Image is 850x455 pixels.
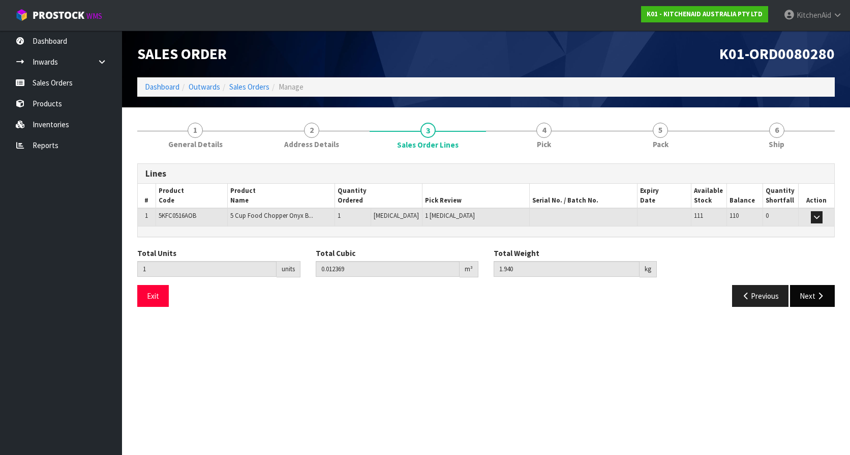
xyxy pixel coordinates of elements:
[730,211,739,220] span: 110
[799,184,835,208] th: Action
[284,139,339,150] span: Address Details
[691,184,727,208] th: Available Stock
[640,261,657,277] div: kg
[316,248,355,259] label: Total Cubic
[374,211,419,220] span: [MEDICAL_DATA]
[145,82,179,92] a: Dashboard
[33,9,84,22] span: ProStock
[15,9,28,21] img: cube-alt.png
[145,211,148,220] span: 1
[138,184,156,208] th: #
[420,123,436,138] span: 3
[769,123,784,138] span: 6
[145,169,827,179] h3: Lines
[137,156,835,315] span: Sales Order Lines
[227,184,335,208] th: Product Name
[425,211,475,220] span: 1 [MEDICAL_DATA]
[637,184,691,208] th: Expiry Date
[137,285,169,307] button: Exit
[137,44,227,63] span: Sales Order
[397,139,459,150] span: Sales Order Lines
[279,82,303,92] span: Manage
[168,139,223,150] span: General Details
[766,211,769,220] span: 0
[494,261,640,277] input: Total Weight
[530,184,637,208] th: Serial No. / Batch No.
[304,123,319,138] span: 2
[653,139,669,150] span: Pack
[137,261,277,277] input: Total Units
[230,211,313,220] span: 5 Cup Food Chopper Onyx B...
[156,184,227,208] th: Product Code
[137,248,176,259] label: Total Units
[335,184,422,208] th: Quantity Ordered
[769,139,784,150] span: Ship
[229,82,269,92] a: Sales Orders
[653,123,668,138] span: 5
[188,123,203,138] span: 1
[86,11,102,21] small: WMS
[732,285,789,307] button: Previous
[647,10,763,18] strong: K01 - KITCHENAID AUSTRALIA PTY LTD
[537,139,551,150] span: Pick
[694,211,703,220] span: 111
[189,82,220,92] a: Outwards
[790,285,835,307] button: Next
[338,211,341,220] span: 1
[316,261,460,277] input: Total Cubic
[727,184,763,208] th: Balance
[719,44,835,63] span: K01-ORD0080280
[460,261,478,277] div: m³
[159,211,196,220] span: 5KFC0516AOB
[797,10,831,20] span: KitchenAid
[494,248,539,259] label: Total Weight
[536,123,552,138] span: 4
[277,261,300,277] div: units
[422,184,530,208] th: Pick Review
[763,184,799,208] th: Quantity Shortfall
